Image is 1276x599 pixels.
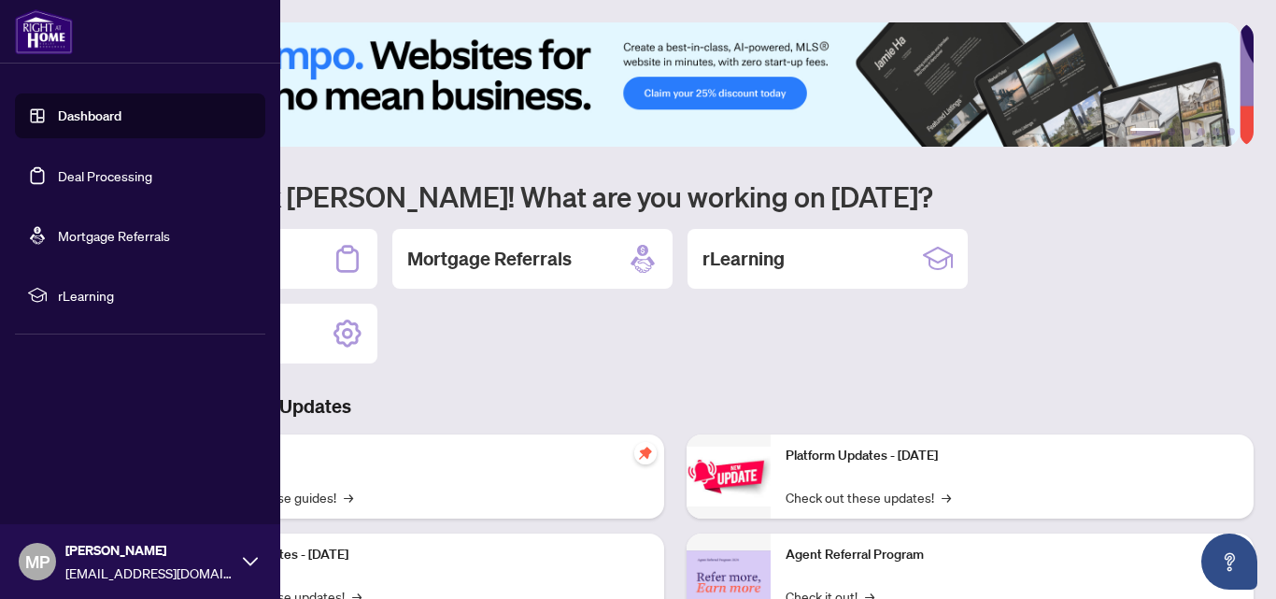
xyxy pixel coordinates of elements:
img: Platform Updates - June 23, 2025 [687,447,771,506]
button: 6 [1227,128,1235,135]
button: Open asap [1201,534,1257,590]
h1: Welcome back [PERSON_NAME]! What are you working on [DATE]? [97,178,1254,214]
a: Check out these updates!→ [786,487,951,507]
h3: Brokerage & Industry Updates [97,393,1254,420]
span: pushpin [634,442,657,464]
p: Self-Help [196,446,649,466]
img: logo [15,9,73,54]
button: 2 [1168,128,1175,135]
img: Slide 0 [97,22,1240,147]
span: MP [25,549,50,575]
h2: Mortgage Referrals [407,246,572,272]
span: → [942,487,951,507]
button: 4 [1198,128,1205,135]
span: [PERSON_NAME] [65,540,234,561]
p: Platform Updates - [DATE] [786,446,1239,466]
span: [EMAIL_ADDRESS][DOMAIN_NAME] [65,563,234,583]
p: Agent Referral Program [786,545,1239,565]
a: Deal Processing [58,167,152,184]
button: 5 [1212,128,1220,135]
a: Dashboard [58,107,121,124]
button: 1 [1130,128,1160,135]
h2: rLearning [702,246,785,272]
span: rLearning [58,285,252,306]
button: 3 [1183,128,1190,135]
a: Mortgage Referrals [58,227,170,244]
span: → [344,487,353,507]
p: Platform Updates - [DATE] [196,545,649,565]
